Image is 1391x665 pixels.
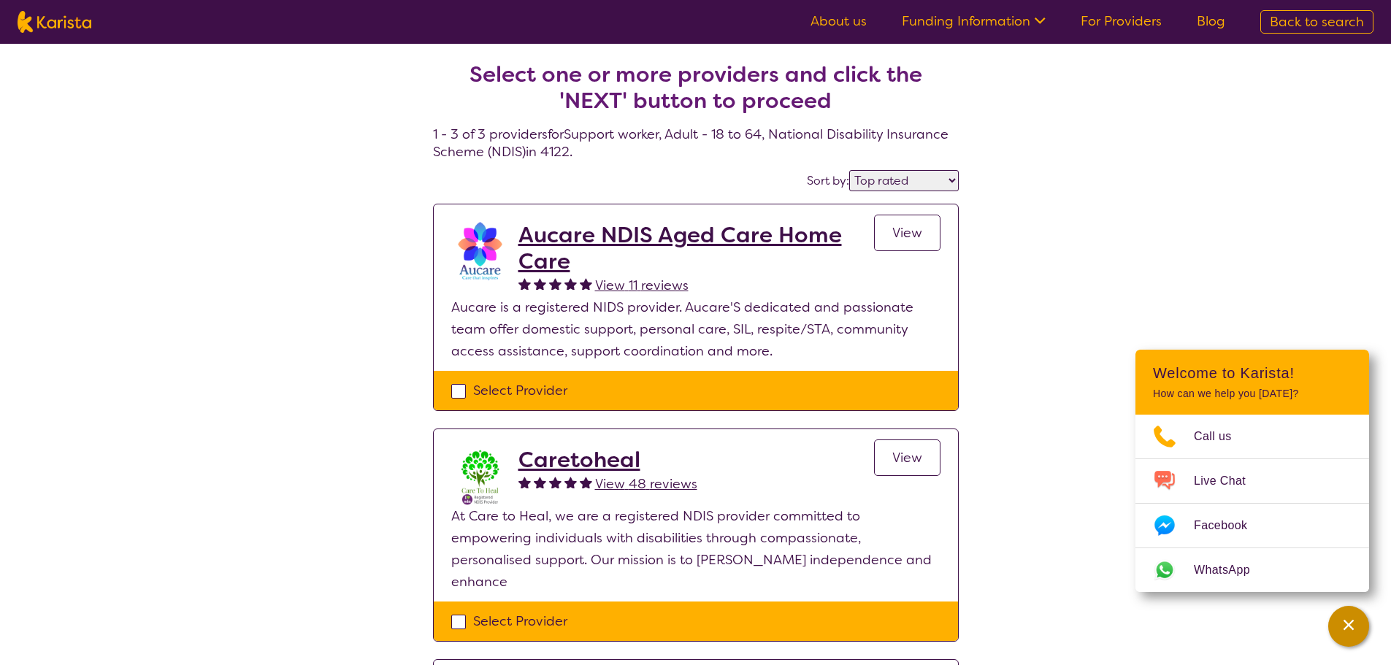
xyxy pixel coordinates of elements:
[595,475,697,493] span: View 48 reviews
[1194,559,1268,581] span: WhatsApp
[892,224,922,242] span: View
[595,274,689,296] a: View 11 reviews
[1135,350,1369,592] div: Channel Menu
[1194,515,1265,537] span: Facebook
[564,277,577,290] img: fullstar
[518,222,874,274] a: Aucare NDIS Aged Care Home Care
[811,12,867,30] a: About us
[451,222,510,280] img: pxtnkcyzh0s3chkr6hsj.png
[564,476,577,488] img: fullstar
[902,12,1046,30] a: Funding Information
[580,277,592,290] img: fullstar
[518,476,531,488] img: fullstar
[18,11,91,33] img: Karista logo
[874,439,940,476] a: View
[1197,12,1225,30] a: Blog
[451,505,940,593] p: At Care to Heal, we are a registered NDIS provider committed to empowering individuals with disab...
[1135,548,1369,592] a: Web link opens in a new tab.
[433,26,959,161] h4: 1 - 3 of 3 providers for Support worker , Adult - 18 to 64 , National Disability Insurance Scheme...
[1194,426,1249,447] span: Call us
[1270,13,1364,31] span: Back to search
[1153,388,1352,400] p: How can we help you [DATE]?
[549,277,562,290] img: fullstar
[534,476,546,488] img: fullstar
[1153,364,1352,382] h2: Welcome to Karista!
[534,277,546,290] img: fullstar
[451,61,941,114] h2: Select one or more providers and click the 'NEXT' button to proceed
[874,215,940,251] a: View
[807,173,849,188] label: Sort by:
[549,476,562,488] img: fullstar
[1260,10,1373,34] a: Back to search
[1081,12,1162,30] a: For Providers
[595,277,689,294] span: View 11 reviews
[580,476,592,488] img: fullstar
[595,473,697,495] a: View 48 reviews
[1135,415,1369,592] ul: Choose channel
[892,449,922,466] span: View
[518,447,697,473] a: Caretoheal
[451,296,940,362] p: Aucare is a registered NIDS provider. Aucare'S dedicated and passionate team offer domestic suppo...
[1194,470,1263,492] span: Live Chat
[518,277,531,290] img: fullstar
[1328,606,1369,647] button: Channel Menu
[451,447,510,505] img: x8xkzxtsmjra3bp2ouhm.png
